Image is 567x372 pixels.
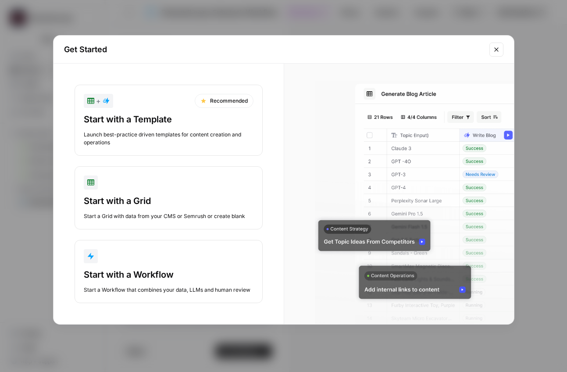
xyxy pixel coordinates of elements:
button: Close modal [489,43,503,57]
div: Start a Grid with data from your CMS or Semrush or create blank [84,212,253,220]
h2: Get Started [64,43,484,56]
div: Recommended [195,94,253,108]
button: Start with a WorkflowStart a Workflow that combines your data, LLMs and human review [75,240,263,303]
button: Start with a GridStart a Grid with data from your CMS or Semrush or create blank [75,166,263,229]
div: Launch best-practice driven templates for content creation and operations [84,131,253,147]
div: Start with a Template [84,113,253,125]
div: Start with a Grid [84,195,253,207]
div: Start a Workflow that combines your data, LLMs and human review [84,286,253,294]
div: Start with a Workflow [84,268,253,281]
div: + [87,96,110,106]
button: +RecommendedStart with a TemplateLaunch best-practice driven templates for content creation and o... [75,85,263,156]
